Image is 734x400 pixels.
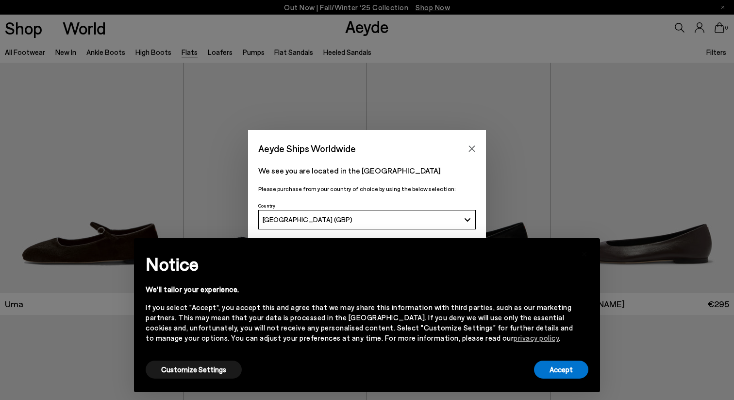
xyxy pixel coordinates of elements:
[146,251,573,277] h2: Notice
[258,184,476,193] p: Please purchase from your country of choice by using the below selection:
[534,361,588,379] button: Accept
[263,215,352,224] span: [GEOGRAPHIC_DATA] (GBP)
[258,203,275,209] span: Country
[258,140,356,157] span: Aeyde Ships Worldwide
[573,241,596,264] button: Close this notice
[146,361,242,379] button: Customize Settings
[146,302,573,343] div: If you select "Accept", you accept this and agree that we may share this information with third p...
[465,141,479,156] button: Close
[581,245,588,260] span: ×
[258,165,476,176] p: We see you are located in the [GEOGRAPHIC_DATA]
[146,284,573,295] div: We'll tailor your experience.
[514,333,559,342] a: privacy policy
